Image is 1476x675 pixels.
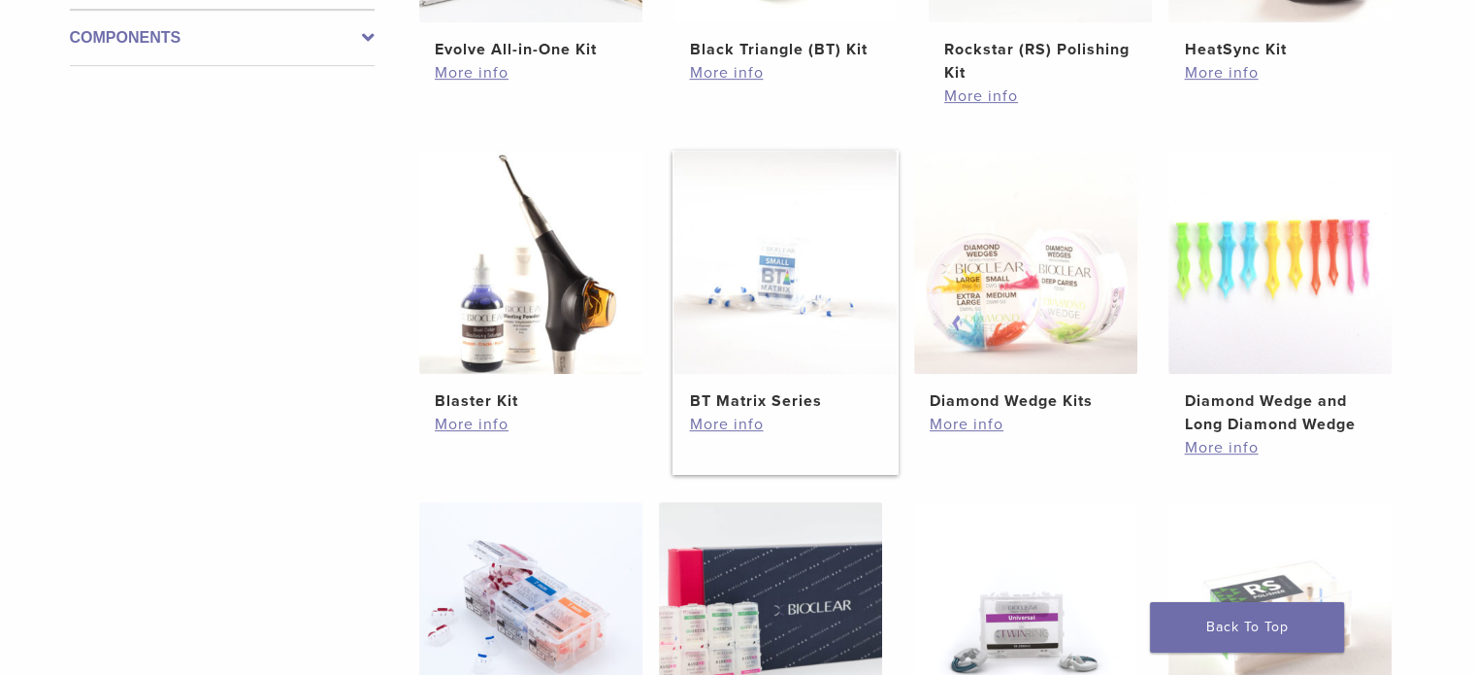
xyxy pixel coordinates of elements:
a: BT Matrix SeriesBT Matrix Series [672,151,899,413]
a: Blaster KitBlaster Kit [418,151,644,413]
a: More info [1184,436,1376,459]
img: Diamond Wedge Kits [914,151,1137,374]
a: More info [435,61,627,84]
a: More info [930,413,1122,436]
a: Diamond Wedge KitsDiamond Wedge Kits [913,151,1139,413]
img: Blaster Kit [419,151,642,374]
a: More info [689,61,881,84]
h2: BT Matrix Series [689,389,881,413]
a: Back To Top [1150,602,1344,653]
img: Diamond Wedge and Long Diamond Wedge [1168,151,1392,374]
h2: Blaster Kit [435,389,627,413]
h2: Black Triangle (BT) Kit [689,38,881,61]
h2: Diamond Wedge and Long Diamond Wedge [1184,389,1376,436]
a: More info [1184,61,1376,84]
label: Components [70,26,375,50]
a: More info [944,84,1136,108]
h2: Evolve All-in-One Kit [435,38,627,61]
a: More info [435,413,627,436]
h2: Diamond Wedge Kits [930,389,1122,413]
img: BT Matrix Series [673,151,897,374]
h2: Rockstar (RS) Polishing Kit [944,38,1136,84]
a: More info [689,413,881,436]
a: Diamond Wedge and Long Diamond WedgeDiamond Wedge and Long Diamond Wedge [1167,151,1394,436]
h2: HeatSync Kit [1184,38,1376,61]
